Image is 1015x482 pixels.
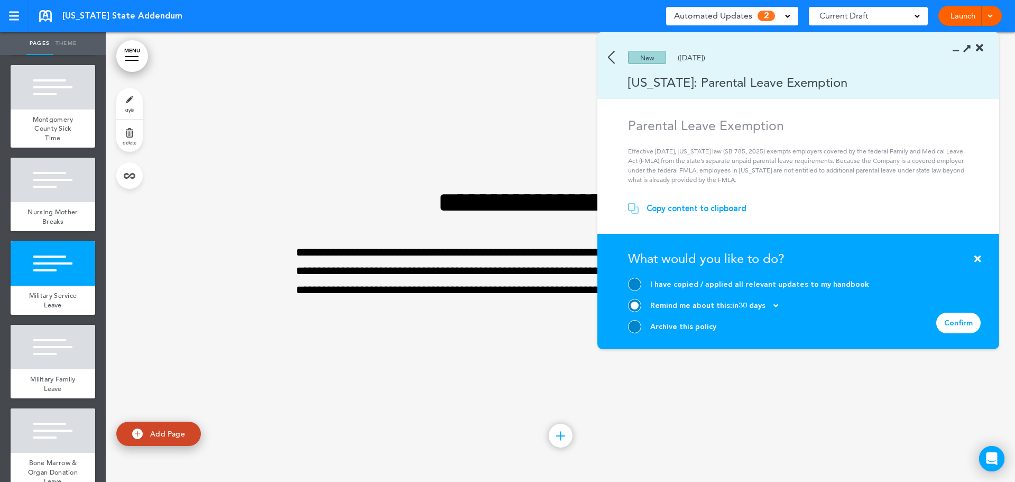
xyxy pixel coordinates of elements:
[33,115,73,142] span: Montgomery County Sick Time
[628,190,972,203] h2: Federal FMLA Coverage
[116,40,148,72] a: MENU
[116,88,143,120] a: style
[628,203,639,214] img: copy.svg
[650,301,732,311] span: Remind me about this:
[946,6,980,26] a: Launch
[116,422,201,447] a: Add Page
[11,110,95,148] a: Montgomery County Sick Time
[116,120,143,152] a: delete
[53,32,79,55] a: Theme
[125,107,134,113] span: style
[650,322,716,332] div: Archive this policy
[650,279,869,289] div: I have copied / applied all relevant updates to my handbook
[628,117,972,133] h1: Parental Leave Exemption
[11,369,95,398] a: Military Family Leave
[758,11,775,21] span: 2
[628,51,666,64] div: New
[628,147,972,185] p: Effective [DATE], [US_STATE] law (SB 785, 2025) exempts employers covered by the federal Family a...
[979,446,1004,471] div: Open Intercom Messenger
[647,203,746,214] div: Copy content to clipboard
[936,313,981,333] div: Confirm
[678,54,705,61] div: ([DATE])
[132,429,143,439] img: add.svg
[62,10,182,22] span: [US_STATE] State Addendum
[628,250,981,278] div: What would you like to do?
[11,286,95,315] a: Military Service Leave
[597,74,968,91] div: [US_STATE]: Parental Leave Exemption
[739,302,765,310] span: 30 days
[819,8,868,23] span: Current Draft
[11,202,95,231] a: Nursing Mother Breaks
[29,291,77,310] span: Military Service Leave
[732,302,778,310] div: in
[608,51,615,64] img: back.svg
[27,207,78,226] span: Nursing Mother Breaks
[674,8,752,23] span: Automated Updates
[150,429,185,439] span: Add Page
[30,375,76,393] span: Military Family Leave
[123,139,136,145] span: delete
[26,32,53,55] a: Pages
